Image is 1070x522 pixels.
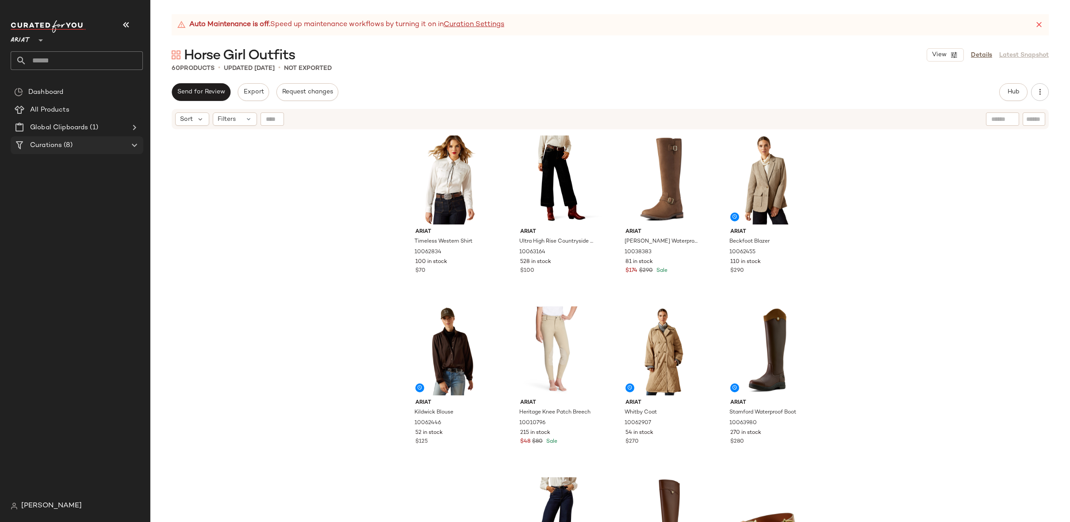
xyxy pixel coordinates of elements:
[243,89,264,96] span: Export
[21,501,82,511] span: [PERSON_NAME]
[519,409,591,417] span: Heritage Knee Patch Breech
[729,409,796,417] span: Stamford Waterproof Boot
[625,258,653,266] span: 81 in stock
[30,140,62,151] span: Curations
[520,438,530,446] span: $48
[177,19,504,30] div: Speed up maintenance workflows by turning it on in
[282,89,333,96] span: Request changes
[415,267,426,275] span: $70
[520,228,595,236] span: Ariat
[415,438,428,446] span: $125
[415,258,447,266] span: 100 in stock
[971,50,992,60] a: Details
[62,140,72,151] span: (8)
[276,83,338,101] button: Request changes
[415,429,443,437] span: 52 in stock
[11,20,86,33] img: cfy_white_logo.C9jOOHJF.svg
[625,228,700,236] span: Ariat
[414,248,441,256] span: 10062834
[520,258,551,266] span: 528 in stock
[278,63,280,73] span: •
[625,238,699,246] span: [PERSON_NAME] Waterproof Boot
[729,248,756,256] span: 10062455
[655,268,667,274] span: Sale
[177,89,225,96] span: Send for Review
[639,267,653,275] span: $290
[172,64,215,73] div: Products
[408,306,497,395] img: 10062446_front.jpg
[513,306,602,395] img: 10010796_front.jpg
[414,409,453,417] span: Kildwick Blouse
[1007,89,1020,96] span: Hub
[625,248,652,256] span: 10038383
[927,48,964,62] button: View
[284,64,332,73] p: Not Exported
[723,306,812,395] img: 10063980_3-4_front.jpg
[444,19,504,30] a: Curation Settings
[730,267,744,275] span: $290
[30,105,69,115] span: All Products
[730,258,761,266] span: 110 in stock
[30,123,88,133] span: Global Clipboards
[180,115,193,124] span: Sort
[172,83,230,101] button: Send for Review
[238,83,269,101] button: Export
[520,429,550,437] span: 215 in stock
[224,64,275,73] p: updated [DATE]
[218,115,236,124] span: Filters
[730,399,805,407] span: Ariat
[532,438,543,446] span: $80
[618,306,707,395] img: 10062907_front.jpg
[618,135,707,224] img: 10038383_3-4_front.jpg
[625,399,700,407] span: Ariat
[218,63,220,73] span: •
[172,65,180,72] span: 60
[172,50,180,59] img: svg%3e
[625,429,653,437] span: 54 in stock
[11,30,30,46] span: Ariat
[730,438,744,446] span: $280
[184,47,295,65] span: Horse Girl Outfits
[28,87,63,97] span: Dashboard
[729,238,770,246] span: Beckfoot Blazer
[415,399,490,407] span: Ariat
[415,228,490,236] span: Ariat
[999,83,1028,101] button: Hub
[625,409,657,417] span: Whitby Coat
[625,419,651,427] span: 10062907
[519,238,594,246] span: Ultra High Rise Countryside Wide Leg [PERSON_NAME]
[730,228,805,236] span: Ariat
[723,135,812,224] img: 10062455_front.jpg
[932,51,947,58] span: View
[513,135,602,224] img: 10063164_front.jpg
[520,399,595,407] span: Ariat
[729,419,757,427] span: 10063980
[730,429,761,437] span: 270 in stock
[520,267,534,275] span: $100
[519,248,545,256] span: 10063164
[14,88,23,97] img: svg%3e
[88,123,98,133] span: (1)
[414,238,472,246] span: Timeless Western Shirt
[545,439,557,445] span: Sale
[189,19,270,30] strong: Auto Maintenance is off.
[519,419,545,427] span: 10010796
[11,503,18,510] img: svg%3e
[414,419,441,427] span: 10062446
[625,267,637,275] span: $174
[408,135,497,224] img: 10062834_front.jpg
[625,438,639,446] span: $270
